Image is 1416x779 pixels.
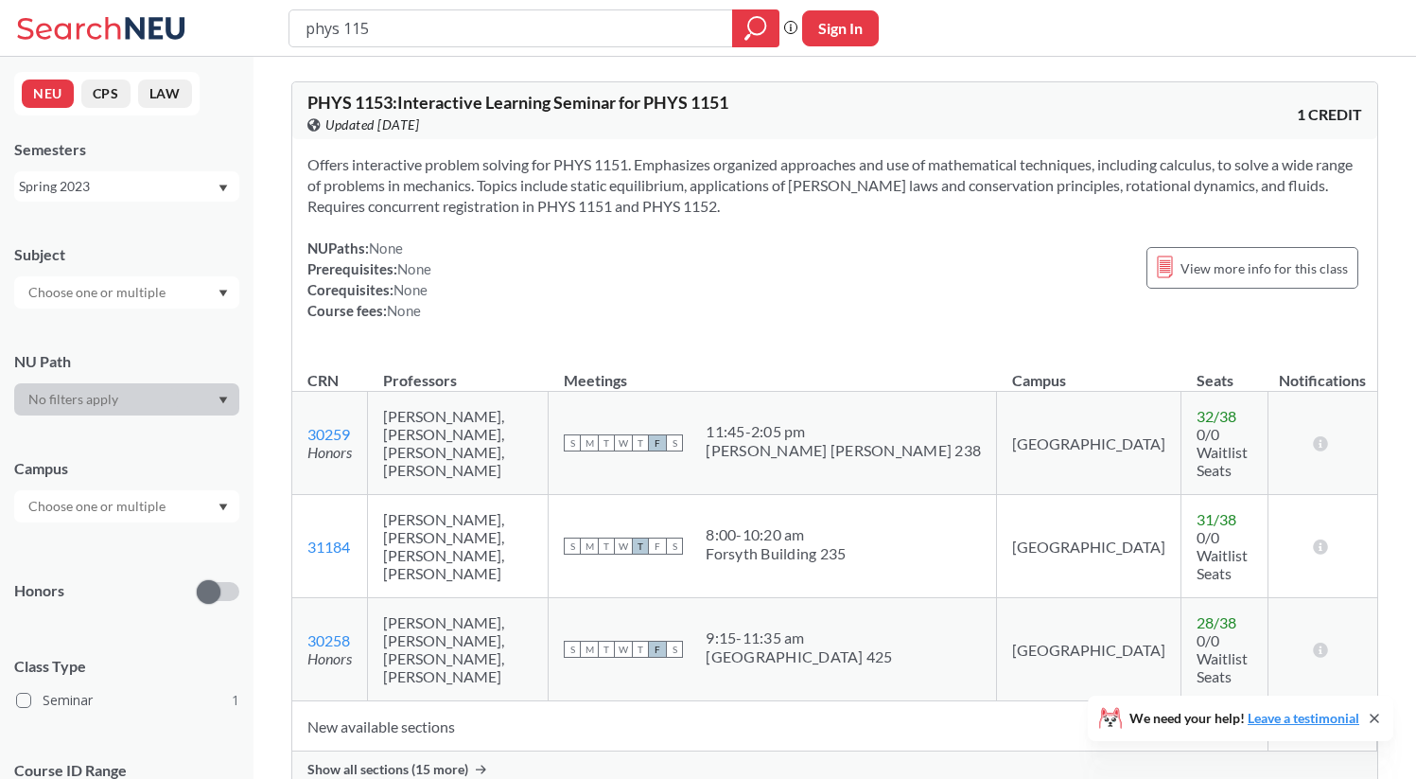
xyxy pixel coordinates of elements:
div: NU Path [14,351,239,372]
span: Show all sections (15 more) [307,761,468,778]
td: [PERSON_NAME], [PERSON_NAME], [PERSON_NAME], [PERSON_NAME] [368,495,549,598]
td: [PERSON_NAME], [PERSON_NAME], [PERSON_NAME], [PERSON_NAME] [368,392,549,495]
div: Spring 2023 [19,176,217,197]
span: T [632,641,649,658]
div: [GEOGRAPHIC_DATA] 425 [706,647,892,666]
th: Professors [368,351,549,392]
a: Leave a testimonial [1248,710,1359,726]
span: 0/0 Waitlist Seats [1197,631,1248,685]
span: 1 [232,690,239,711]
span: 0/0 Waitlist Seats [1197,425,1248,479]
span: 0/0 Waitlist Seats [1197,528,1248,582]
td: [GEOGRAPHIC_DATA] [997,392,1181,495]
span: S [564,538,581,555]
div: Spring 2023Dropdown arrow [14,171,239,202]
div: Subject [14,244,239,265]
span: None [387,302,421,319]
div: NUPaths: Prerequisites: Corequisites: Course fees: [307,238,431,321]
input: Class, professor, course number, "phrase" [304,12,719,44]
td: [GEOGRAPHIC_DATA] [997,495,1181,598]
svg: Dropdown arrow [219,185,228,192]
span: PHYS 1153 : Interactive Learning Seminar for PHYS 1151 [307,92,728,113]
input: Choose one or multiple [19,495,178,518]
label: Seminar [16,688,239,713]
span: None [369,239,403,257]
span: 32 / 38 [1197,407,1236,425]
div: Campus [14,458,239,479]
svg: Dropdown arrow [219,504,228,511]
span: S [666,538,683,555]
a: 30258 [307,631,350,649]
span: T [632,538,649,555]
span: View more info for this class [1180,257,1348,280]
p: Honors [14,580,64,602]
span: S [666,641,683,658]
th: Meetings [549,351,997,392]
span: T [598,434,615,451]
div: [PERSON_NAME] [PERSON_NAME] 238 [706,441,981,460]
td: [PERSON_NAME], [PERSON_NAME], [PERSON_NAME], [PERSON_NAME] [368,598,549,701]
span: T [632,434,649,451]
span: 31 / 38 [1197,510,1236,528]
span: T [598,641,615,658]
td: New available sections [292,701,1268,752]
i: Honors [307,649,352,667]
span: 1 CREDIT [1297,104,1362,125]
span: F [649,538,666,555]
div: Dropdown arrow [14,276,239,309]
span: None [393,281,428,298]
span: W [615,641,632,658]
span: T [598,538,615,555]
svg: Dropdown arrow [219,290,228,297]
span: M [581,434,598,451]
span: We need your help! [1129,712,1359,725]
th: Notifications [1268,351,1377,392]
i: Honors [307,443,352,461]
svg: Dropdown arrow [219,397,228,404]
div: 8:00 - 10:20 am [706,525,846,544]
span: M [581,538,598,555]
span: M [581,641,598,658]
td: [GEOGRAPHIC_DATA] [997,598,1181,701]
th: Campus [997,351,1181,392]
span: Offers interactive problem solving for PHYS 1151. Emphasizes organized approaches and use of math... [307,155,1353,215]
span: S [666,434,683,451]
div: 11:45 - 2:05 pm [706,422,981,441]
span: S [564,434,581,451]
span: W [615,434,632,451]
svg: magnifying glass [744,15,767,42]
input: Choose one or multiple [19,281,178,304]
span: F [649,641,666,658]
div: Dropdown arrow [14,383,239,416]
span: W [615,538,632,555]
span: Updated [DATE] [325,115,419,135]
div: Semesters [14,139,239,160]
button: NEU [22,80,74,108]
button: Sign In [802,10,879,46]
div: magnifying glass [732,9,779,47]
button: CPS [81,80,131,108]
a: 31184 [307,538,350,556]
span: None [397,260,431,277]
div: CRN [307,370,339,391]
th: Seats [1181,351,1268,392]
span: Class Type [14,656,239,677]
a: 30259 [307,425,350,443]
span: 28 / 38 [1197,613,1236,631]
div: 9:15 - 11:35 am [706,629,892,647]
button: LAW [138,80,192,108]
div: Forsyth Building 235 [706,544,846,563]
div: Dropdown arrow [14,490,239,522]
span: S [564,641,581,658]
span: F [649,434,666,451]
